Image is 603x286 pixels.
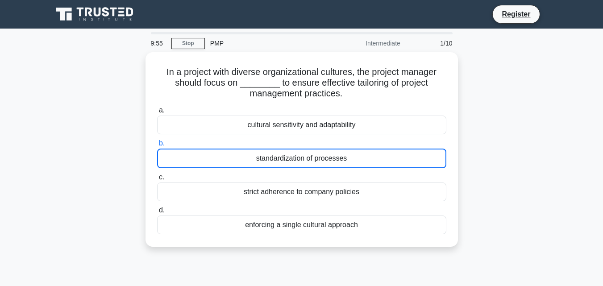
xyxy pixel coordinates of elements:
a: Register [496,8,536,20]
span: d. [159,206,165,214]
a: Stop [171,38,205,49]
div: PMP [205,34,328,52]
div: standardization of processes [157,149,446,168]
div: Intermediate [328,34,406,52]
div: 9:55 [146,34,171,52]
div: strict adherence to company policies [157,182,446,201]
div: enforcing a single cultural approach [157,216,446,234]
span: c. [159,173,164,181]
div: cultural sensitivity and adaptability [157,116,446,134]
div: 1/10 [406,34,458,52]
span: b. [159,139,165,147]
h5: In a project with diverse organizational cultures, the project manager should focus on ________ t... [156,66,447,99]
span: a. [159,106,165,114]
